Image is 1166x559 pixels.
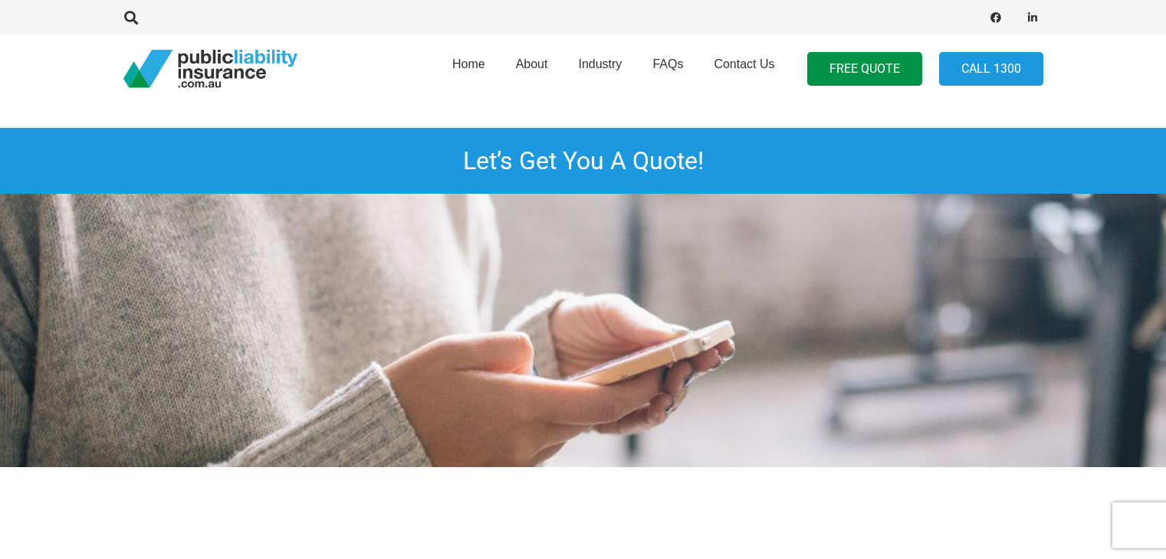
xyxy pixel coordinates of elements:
[637,30,698,108] a: FAQs
[807,52,922,87] a: FREE QUOTE
[939,52,1043,87] a: Call 1300
[437,30,501,108] a: Home
[652,57,683,70] span: FAQs
[606,467,683,544] img: allianz
[123,50,297,88] a: pli_logotransparent
[452,57,485,70] span: Home
[117,11,147,25] a: Search
[516,57,548,70] span: About
[995,467,1072,544] img: qbe
[563,30,637,108] a: Industry
[412,467,489,544] img: zurich
[1022,7,1043,28] a: LinkedIn
[24,467,100,544] img: Vero
[218,467,294,544] img: aig
[698,30,790,108] a: Contact Us
[985,7,1007,28] a: Facebook
[714,57,774,70] span: Contact Us
[501,30,563,108] a: About
[578,57,622,70] span: Industry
